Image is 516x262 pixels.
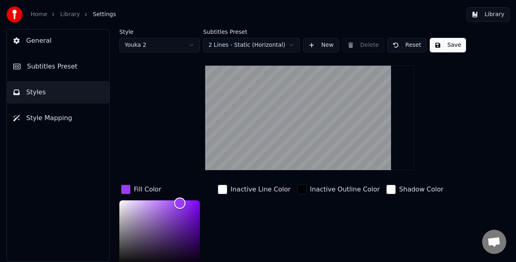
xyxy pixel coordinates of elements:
button: Inactive Outline Color [295,183,381,196]
div: Fill Color [134,185,161,194]
nav: breadcrumb [31,10,116,19]
a: Library [60,10,80,19]
button: General [7,29,109,52]
button: New [303,38,339,52]
button: Library [466,7,510,22]
div: Inactive Line Color [231,185,291,194]
button: Style Mapping [7,107,109,129]
button: Fill Color [119,183,163,196]
img: youka [6,6,23,23]
label: Subtitles Preset [203,29,300,35]
span: Subtitles Preset [27,62,77,71]
span: Settings [93,10,116,19]
button: Styles [7,81,109,104]
a: Home [31,10,47,19]
button: Inactive Line Color [216,183,292,196]
label: Style [119,29,200,35]
div: Inactive Outline Color [310,185,380,194]
div: Shadow Color [399,185,443,194]
button: Save [430,38,466,52]
span: Styles [26,87,46,97]
span: Style Mapping [26,113,72,123]
button: Subtitles Preset [7,55,109,78]
span: General [26,36,52,46]
button: Shadow Color [385,183,445,196]
div: Open chat [482,230,506,254]
button: Reset [387,38,427,52]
